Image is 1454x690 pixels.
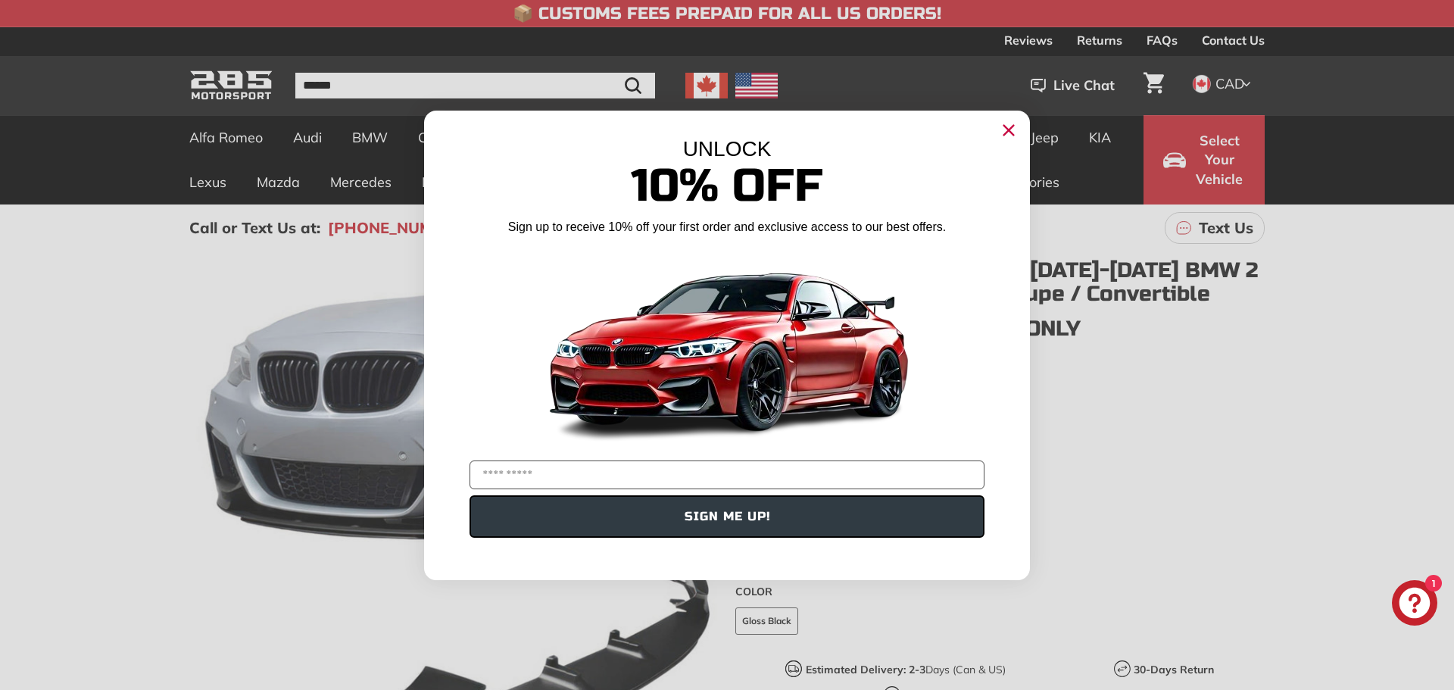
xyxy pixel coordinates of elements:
img: Banner showing BMW 4 Series Body kit [538,242,916,454]
button: Close dialog [997,118,1021,142]
span: UNLOCK [683,137,772,161]
button: SIGN ME UP! [470,495,984,538]
input: YOUR EMAIL [470,461,984,489]
span: Sign up to receive 10% off your first order and exclusive access to our best offers. [508,220,946,233]
inbox-online-store-chat: Shopify online store chat [1387,580,1442,629]
span: 10% Off [631,158,823,214]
